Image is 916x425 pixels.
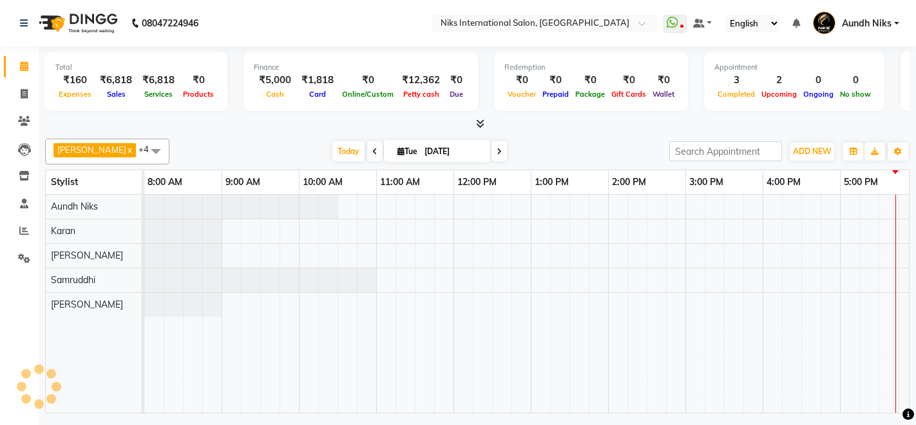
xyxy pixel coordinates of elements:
div: ₹0 [539,73,572,88]
div: Finance [254,62,468,73]
a: 4:00 PM [763,173,804,192]
span: Today [332,141,365,161]
div: 0 [800,73,837,88]
span: Prepaid [539,90,572,99]
a: 8:00 AM [144,173,186,192]
div: ₹0 [572,73,608,88]
div: ₹0 [649,73,678,88]
div: ₹6,818 [95,73,137,88]
span: +4 [138,144,158,154]
button: ADD NEW [790,143,834,161]
div: ₹12,362 [397,73,445,88]
input: 2025-09-02 [421,142,485,161]
div: ₹160 [55,73,95,88]
span: Upcoming [758,90,800,99]
div: ₹0 [339,73,397,88]
span: [PERSON_NAME] [51,250,123,261]
span: Voucher [504,90,539,99]
a: 11:00 AM [377,173,423,192]
a: x [126,144,132,155]
a: 1:00 PM [531,173,572,192]
div: Appointment [714,62,874,73]
div: 2 [758,73,800,88]
span: Due [446,90,466,99]
span: Wallet [649,90,678,99]
div: Redemption [504,62,678,73]
div: ₹5,000 [254,73,296,88]
div: ₹0 [608,73,649,88]
span: Stylist [51,176,78,188]
span: Petty cash [400,90,443,99]
span: ADD NEW [793,146,831,156]
div: ₹0 [504,73,539,88]
span: Expenses [55,90,95,99]
span: Karan [51,225,75,237]
div: Total [55,62,217,73]
b: 08047224946 [142,5,198,41]
div: 3 [714,73,758,88]
span: Package [572,90,608,99]
span: Card [306,90,329,99]
span: Sales [104,90,129,99]
div: ₹0 [180,73,217,88]
img: Aundh Niks [813,12,835,34]
span: Tue [394,146,421,156]
img: logo [33,5,121,41]
span: Aundh Niks [51,201,98,212]
a: 2:00 PM [609,173,649,192]
span: Services [141,90,176,99]
div: ₹1,818 [296,73,339,88]
span: Products [180,90,217,99]
span: Online/Custom [339,90,397,99]
a: 10:00 AM [300,173,346,192]
a: 3:00 PM [686,173,727,192]
span: Samruddhi [51,274,95,286]
div: 0 [837,73,874,88]
div: ₹0 [445,73,468,88]
span: Gift Cards [608,90,649,99]
span: Aundh Niks [842,17,892,30]
a: 5:00 PM [841,173,881,192]
input: Search Appointment [669,141,782,161]
span: Cash [263,90,287,99]
span: [PERSON_NAME] [51,299,123,310]
span: Completed [714,90,758,99]
a: 12:00 PM [454,173,500,192]
span: Ongoing [800,90,837,99]
a: 9:00 AM [222,173,263,192]
span: [PERSON_NAME] [57,144,126,155]
div: ₹6,818 [137,73,180,88]
span: No show [837,90,874,99]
